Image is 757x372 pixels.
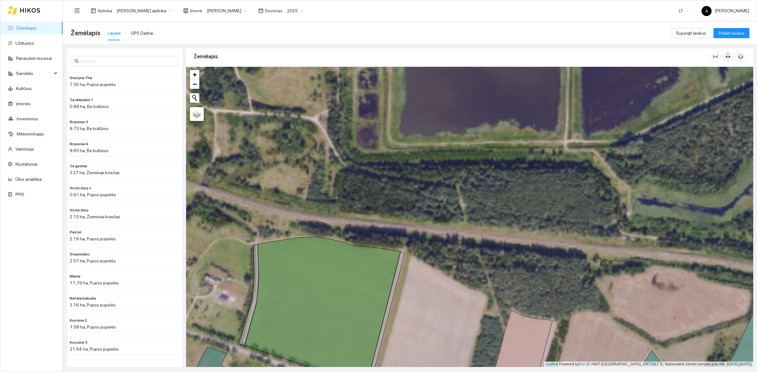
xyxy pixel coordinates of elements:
span: Jerzy Gvozdovič [207,6,247,15]
span: 9.83 ha, Be kultūros [70,148,109,153]
a: Ūkio analitika [15,177,42,182]
a: Vartotojai [15,146,34,152]
a: Esri [579,362,586,366]
a: Inventorius [17,116,38,121]
button: Pridėti laukus [713,28,749,38]
span: Vozle dury [70,207,88,213]
a: Užduotys [15,41,34,46]
span: | [587,362,588,366]
span: A [705,6,708,16]
a: Panaudoti resursai [16,56,52,61]
span: LT [679,6,689,15]
span: Za geshai [70,163,87,169]
span: 21.94 ha, Pupos pupelės [70,346,119,352]
span: 2.19 ha, Pupos pupelės [70,236,116,241]
span: 2025 [287,6,303,15]
div: | Powered by © HNIT-[GEOGRAPHIC_DATA]; ORT10LT ©, Nacionalinė žemės tarnyba prie AM, [DATE]-[DATE] [544,362,753,367]
span: calendar [258,8,263,13]
span: Kuosinė 3 [70,340,87,346]
button: Initiate a new search [190,93,199,103]
span: Jerzy Gvozdovicz aplinka [117,6,172,15]
span: + [193,71,197,78]
a: Žemėlapis [16,26,37,31]
span: 3.27 ha, Žieminiai kviečiai [70,170,120,175]
a: Nustatymai [15,162,38,167]
a: Leaflet [546,362,557,366]
span: Sandėlis [16,67,52,80]
span: 7.35 ha, Pupos pupelės [70,82,116,87]
a: Pridėti laukus [713,31,749,36]
a: Kultūros [16,86,32,91]
a: Zoom in [190,70,199,79]
span: Stauniskes [70,251,90,257]
button: menu-fold [71,4,83,17]
span: Za skladam 1 [70,97,93,103]
span: Ropenai 4 [70,141,88,147]
span: column-width [711,54,720,59]
span: Sezonas : [265,7,283,14]
span: 1.58 ha, Pupos pupelės [70,324,116,329]
span: Rafala babulia [70,295,96,301]
span: 11.79 ha, Pupos pupelės [70,280,119,285]
div: Laukai [108,30,121,37]
span: Vozle dury + [70,185,91,191]
span: − [193,80,197,88]
div: Žemėlapis [194,48,710,66]
a: Meteorologija [17,131,44,136]
span: Kuosine 2 [70,318,87,323]
span: search [74,59,79,63]
span: Pridėti laukus [719,30,744,37]
div: GPS Darbai [131,30,153,37]
span: Pavtel [70,229,81,235]
span: Ropenai 3 [70,119,88,125]
input: Paieška [80,58,175,65]
span: 8.73 ha, Be kultūros [70,126,109,131]
a: Sujungti laukus [671,31,711,36]
span: 0.61 ha, Pupos pupelės [70,192,116,197]
span: layout [91,8,96,13]
a: Įmonės [16,101,31,106]
span: Įmonė : [190,7,203,14]
span: 3.16 ha, Pupos pupelės [70,302,116,307]
a: PPIS [15,192,24,197]
span: [PERSON_NAME] [701,8,749,13]
span: menu-fold [74,8,80,14]
button: column-width [710,52,720,62]
span: Mania [70,273,80,279]
span: Sujungti laukus [676,30,706,37]
a: Layers [190,107,204,121]
span: 2.57 ha, Pupos pupelės [70,258,116,263]
span: Žemėlapis [71,28,100,38]
button: Sujungti laukus [671,28,711,38]
span: shop [183,8,188,13]
a: Zoom out [190,79,199,89]
span: Aplinka : [97,7,113,14]
span: Grazyna 7ha [70,75,92,81]
span: 0.89 ha, Be kultūros [70,104,109,109]
span: 2.15 ha, Žieminiai kviečiai [70,214,120,219]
